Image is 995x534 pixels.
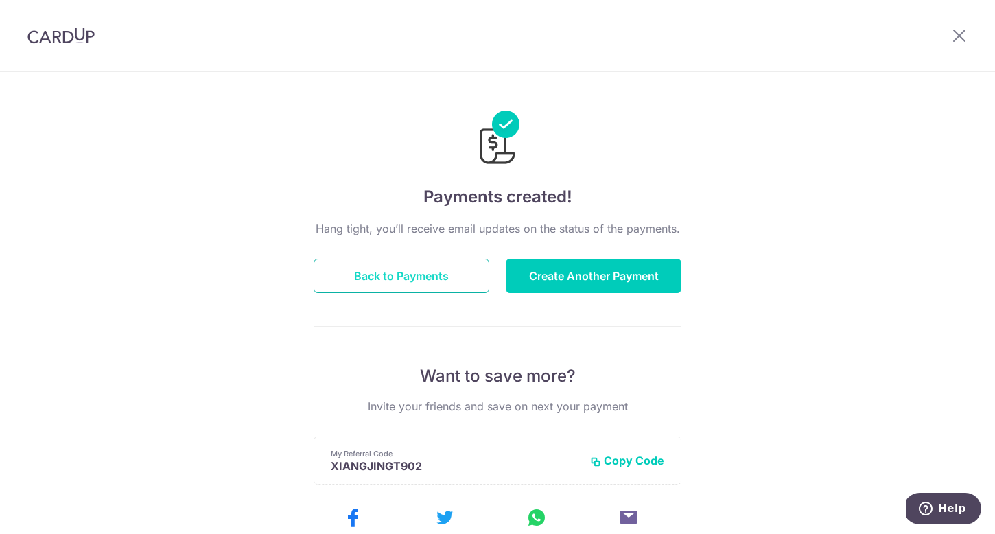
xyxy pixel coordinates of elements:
p: XIANGJINGT902 [331,459,579,473]
p: Hang tight, you’ll receive email updates on the status of the payments. [314,220,681,237]
iframe: Opens a widget where you can find more information [906,493,981,527]
h4: Payments created! [314,185,681,209]
button: Copy Code [590,454,664,467]
p: Want to save more? [314,365,681,387]
img: CardUp [27,27,95,44]
button: Create Another Payment [506,259,681,293]
img: Payments [476,111,519,168]
button: Back to Payments [314,259,489,293]
p: My Referral Code [331,448,579,459]
p: Invite your friends and save on next your payment [314,398,681,415]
